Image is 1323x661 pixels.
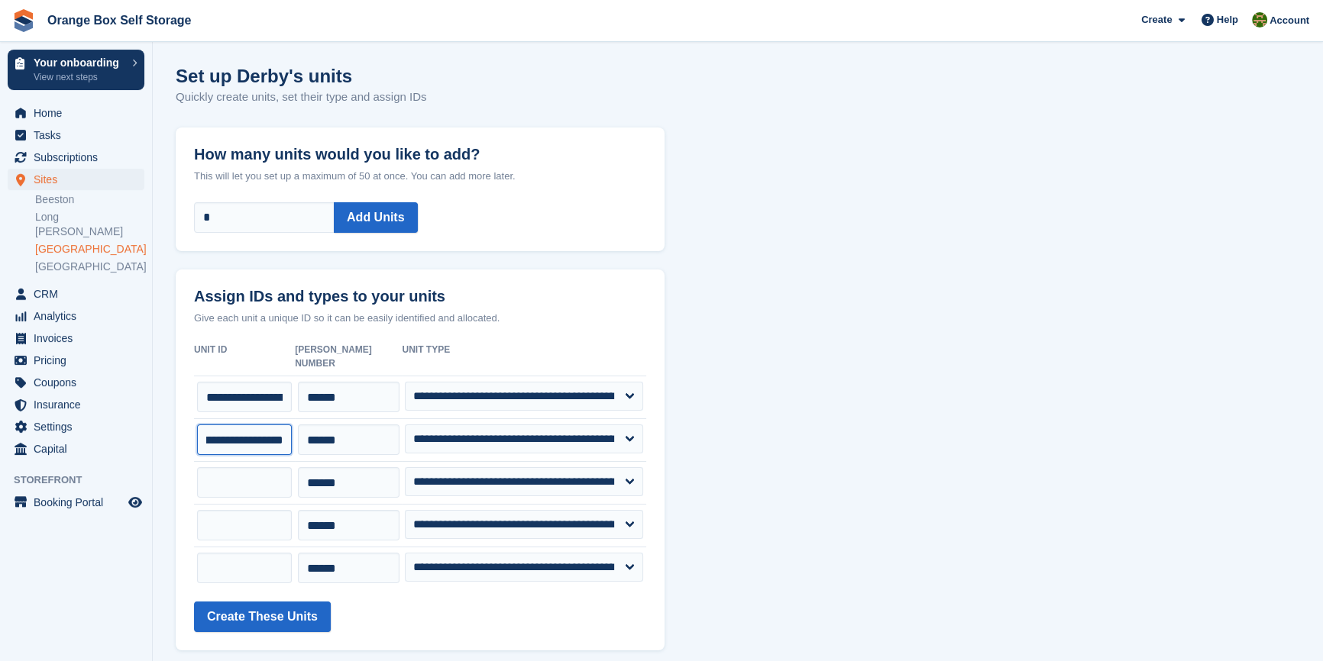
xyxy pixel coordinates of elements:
[176,66,426,86] h1: Set up Derby's units
[8,50,144,90] a: Your onboarding View next steps
[194,311,646,326] p: Give each unit a unique ID so it can be easily identified and allocated.
[402,338,646,376] th: Unit Type
[34,350,125,371] span: Pricing
[8,327,144,349] a: menu
[34,70,125,84] p: View next steps
[8,147,144,168] a: menu
[34,394,125,415] span: Insurance
[35,242,144,256] a: [GEOGRAPHIC_DATA]
[14,472,152,488] span: Storefront
[1217,12,1238,27] span: Help
[34,169,125,190] span: Sites
[34,102,125,124] span: Home
[194,601,331,632] button: Create These Units
[8,102,144,124] a: menu
[8,169,144,190] a: menu
[8,438,144,459] a: menu
[34,57,125,68] p: Your onboarding
[34,283,125,305] span: CRM
[8,124,144,146] a: menu
[34,416,125,437] span: Settings
[35,192,144,207] a: Beeston
[35,260,144,274] a: [GEOGRAPHIC_DATA]
[1270,13,1309,28] span: Account
[8,416,144,437] a: menu
[34,124,125,146] span: Tasks
[8,372,144,393] a: menu
[12,9,35,32] img: stora-icon-8386f47178a22dfd0bd8f6a31ec36ba5ce8667c1dd55bd0f319d3a0aa187defe.svg
[194,338,295,376] th: Unit ID
[41,8,198,33] a: Orange Box Self Storage
[34,305,125,327] span: Analytics
[1141,12,1172,27] span: Create
[8,394,144,415] a: menu
[176,89,426,106] p: Quickly create units, set their type and assign IDs
[126,493,144,511] a: Preview store
[34,438,125,459] span: Capital
[194,169,646,184] p: This will let you set up a maximum of 50 at once. You can add more later.
[194,288,445,305] strong: Assign IDs and types to your units
[295,338,402,376] th: [PERSON_NAME] Number
[8,305,144,327] a: menu
[334,202,418,233] button: Add Units
[34,147,125,168] span: Subscriptions
[8,283,144,305] a: menu
[8,492,144,513] a: menu
[1252,12,1267,27] img: SARAH T
[8,350,144,371] a: menu
[34,372,125,393] span: Coupons
[35,210,144,239] a: Long [PERSON_NAME]
[194,127,646,163] label: How many units would you like to add?
[34,327,125,349] span: Invoices
[34,492,125,513] span: Booking Portal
